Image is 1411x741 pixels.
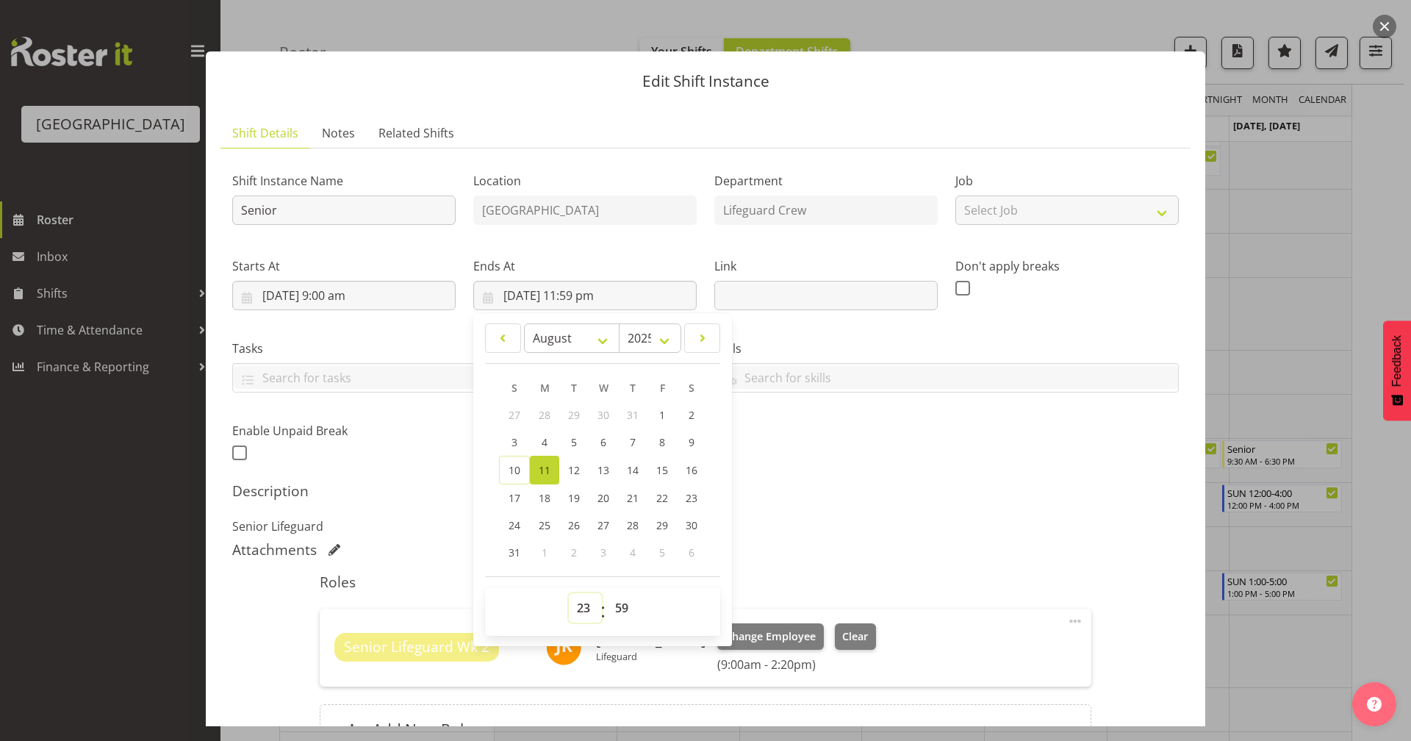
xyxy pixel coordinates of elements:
[499,456,530,484] a: 10
[627,463,639,477] span: 14
[568,491,580,505] span: 19
[589,456,618,484] a: 13
[677,484,706,512] a: 23
[559,512,589,539] a: 26
[627,408,639,422] span: 31
[568,463,580,477] span: 12
[473,281,697,310] input: Click to select...
[714,340,1179,357] label: Skills
[597,518,609,532] span: 27
[686,463,697,477] span: 16
[600,593,606,630] span: :
[656,491,668,505] span: 22
[656,463,668,477] span: 15
[647,512,677,539] a: 29
[589,429,618,456] a: 6
[568,408,580,422] span: 29
[630,435,636,449] span: 7
[618,512,647,539] a: 28
[559,429,589,456] a: 5
[725,629,816,645] span: Change Employee
[647,429,677,456] a: 8
[842,629,868,645] span: Clear
[677,401,706,429] a: 2
[597,463,609,477] span: 13
[600,545,606,559] span: 3
[596,632,705,648] h6: [PERSON_NAME]
[509,518,520,532] span: 24
[499,539,530,566] a: 31
[509,463,520,477] span: 10
[1367,697,1382,712] img: help-xxl-2.png
[1390,335,1404,387] span: Feedback
[717,657,876,672] h6: (9:00am - 2:20pm)
[647,401,677,429] a: 1
[571,435,577,449] span: 5
[542,435,547,449] span: 4
[677,512,706,539] a: 30
[232,196,456,225] input: Shift Instance Name
[715,366,1178,389] input: Search for skills
[659,435,665,449] span: 8
[511,381,517,395] span: S
[955,257,1179,275] label: Don't apply breaks
[571,381,577,395] span: T
[596,651,705,662] p: Lifeguard
[320,573,1091,591] h5: Roles
[559,456,589,484] a: 12
[677,456,706,484] a: 16
[597,408,609,422] span: 30
[539,408,550,422] span: 28
[627,518,639,532] span: 28
[660,381,665,395] span: F
[539,463,550,477] span: 11
[530,484,559,512] a: 18
[378,124,454,142] span: Related Shifts
[686,491,697,505] span: 23
[322,124,355,142] span: Notes
[539,518,550,532] span: 25
[618,429,647,456] a: 7
[499,512,530,539] a: 24
[344,637,489,658] span: Senior Lifeguard Wk 2
[499,429,530,456] a: 3
[232,518,1179,535] p: Senior Lifeguard
[530,456,559,484] a: 11
[686,518,697,532] span: 30
[717,623,824,650] button: Change Employee
[630,381,636,395] span: T
[509,491,520,505] span: 17
[647,456,677,484] a: 15
[530,429,559,456] a: 4
[232,257,456,275] label: Starts At
[714,257,938,275] label: Link
[835,623,877,650] button: Clear
[568,518,580,532] span: 26
[509,545,520,559] span: 31
[232,541,317,559] h5: Attachments
[600,435,606,449] span: 6
[559,484,589,512] a: 19
[233,366,696,389] input: Search for tasks
[539,491,550,505] span: 18
[689,381,694,395] span: S
[499,484,530,512] a: 17
[232,482,1179,500] h5: Description
[714,172,938,190] label: Department
[530,512,559,539] a: 25
[1383,321,1411,420] button: Feedback - Show survey
[599,381,608,395] span: W
[473,172,697,190] label: Location
[955,172,1179,190] label: Job
[656,518,668,532] span: 29
[677,429,706,456] a: 9
[473,257,697,275] label: Ends At
[373,720,473,739] h6: Add New Role
[689,408,694,422] span: 2
[630,545,636,559] span: 4
[220,74,1191,89] p: Edit Shift Instance
[542,545,547,559] span: 1
[689,435,694,449] span: 9
[232,124,298,142] span: Shift Details
[689,545,694,559] span: 6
